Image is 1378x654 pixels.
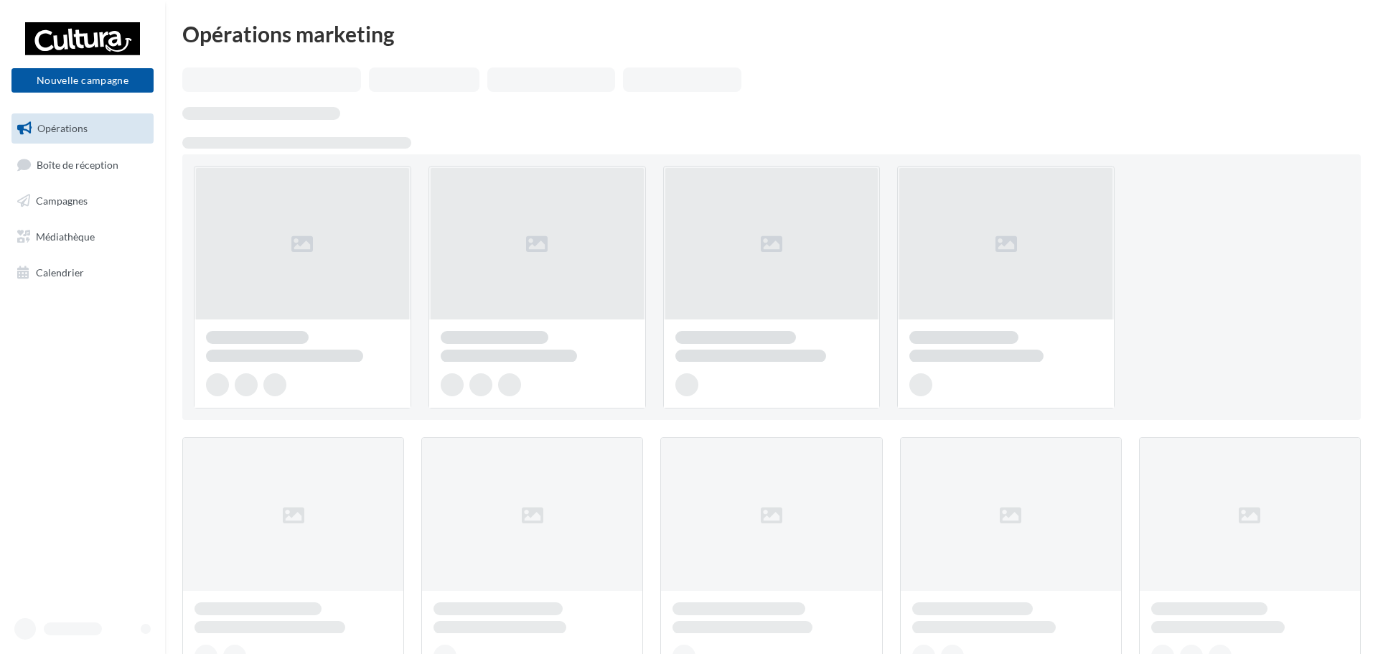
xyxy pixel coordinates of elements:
span: Opérations [37,122,88,134]
span: Boîte de réception [37,158,118,170]
a: Campagnes [9,186,156,216]
a: Boîte de réception [9,149,156,180]
a: Opérations [9,113,156,144]
span: Médiathèque [36,230,95,243]
a: Médiathèque [9,222,156,252]
button: Nouvelle campagne [11,68,154,93]
a: Calendrier [9,258,156,288]
div: Opérations marketing [182,23,1361,45]
span: Campagnes [36,195,88,207]
span: Calendrier [36,266,84,278]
